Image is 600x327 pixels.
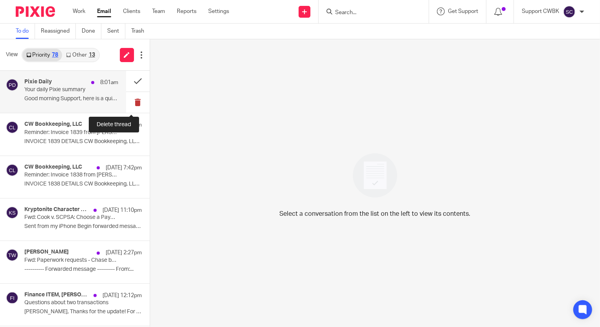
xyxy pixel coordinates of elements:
h4: CW Bookkeeping, LLC [24,164,82,171]
a: Team [152,7,165,15]
p: Questions about two transactions [24,299,118,306]
p: Select a conversation from the list on the left to view its contents. [279,209,470,219]
p: [DATE] 11:10pm [103,206,142,214]
a: Sent [107,24,125,39]
p: Fwd: Paperwork requests - Chase bank acct [24,257,118,264]
h4: Kryptonite Character Store [24,206,90,213]
p: INVOICE 1839 DETAILS CW Bookkeeping, LLC ... [24,138,142,145]
a: Work [73,7,85,15]
h4: Finance ITEM, [PERSON_NAME] [24,292,90,298]
img: svg%3E [563,6,576,18]
p: Reminder: Invoice 1839 from [PERSON_NAME] Bookkeeping [24,129,118,136]
input: Search [334,9,405,17]
h4: Pixie Daily [24,79,52,85]
img: svg%3E [6,79,18,91]
p: [DATE] 2:27pm [106,249,142,257]
p: 8:01am [100,79,118,86]
div: 78 [52,52,58,58]
p: INVOICE 1838 DETAILS CW Bookkeeping, LLC ... [24,181,142,187]
a: Priority78 [22,49,62,61]
a: Trash [131,24,150,39]
img: svg%3E [6,292,18,304]
p: [DATE] 8:42pm [106,121,142,129]
a: Reassigned [41,24,76,39]
a: Settings [208,7,229,15]
p: [DATE] 7:42pm [106,164,142,172]
p: Support CWBK [522,7,559,15]
span: Get Support [448,9,478,14]
img: Pixie [16,6,55,17]
p: [PERSON_NAME], Thanks for the update! For now,... [24,309,142,315]
a: Clients [123,7,140,15]
p: Sent from my iPhone Begin forwarded message: ... [24,223,142,230]
img: image [348,148,402,203]
div: 13 [89,52,95,58]
img: svg%3E [6,164,18,176]
span: View [6,51,18,59]
img: svg%3E [6,121,18,134]
h4: [PERSON_NAME] [24,249,69,255]
a: Other13 [62,49,99,61]
p: [DATE] 12:12pm [103,292,142,299]
img: svg%3E [6,249,18,261]
p: Reminder: Invoice 1838 from [PERSON_NAME] Bookkeeping [24,172,118,178]
p: Your daily Pixie summary [24,86,99,93]
p: Good morning Support, here is a quick overview... [24,96,118,102]
a: Done [82,24,101,39]
a: Reports [177,7,196,15]
p: Fwd: Cook v. SCPSA: Choose a Payment Method [24,214,118,221]
a: To do [16,24,35,39]
img: svg%3E [6,206,18,219]
a: Email [97,7,111,15]
p: ---------- Forwarded message --------- From:... [24,266,142,273]
h4: CW Bookkeeping, LLC [24,121,82,128]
